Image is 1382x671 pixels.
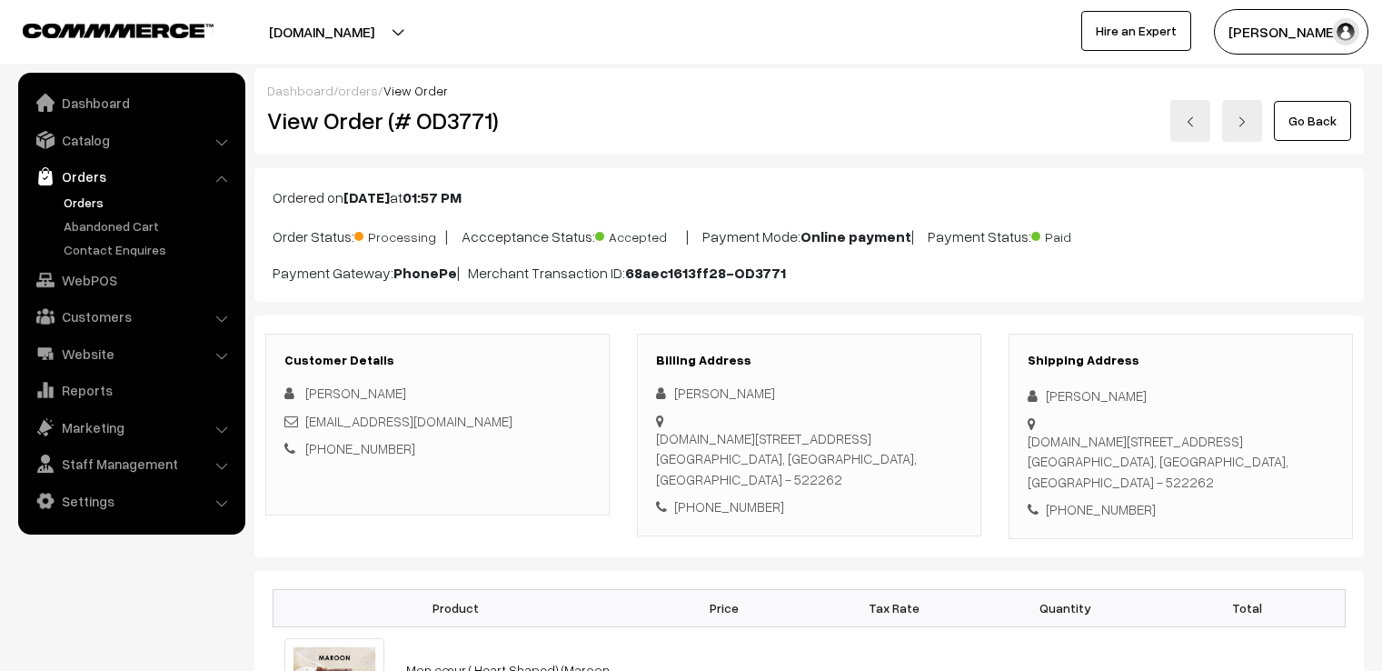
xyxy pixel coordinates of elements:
[656,496,962,517] div: [PHONE_NUMBER]
[23,447,239,480] a: Staff Management
[1028,353,1334,368] h3: Shipping Address
[59,240,239,259] a: Contact Enquires
[23,485,239,517] a: Settings
[284,353,591,368] h3: Customer Details
[403,188,462,206] b: 01:57 PM
[1332,18,1359,45] img: user
[656,383,962,404] div: [PERSON_NAME]
[23,264,239,296] a: WebPOS
[273,223,1346,247] p: Order Status: | Accceptance Status: | Payment Mode: | Payment Status:
[393,264,457,282] b: PhonePe
[639,589,810,626] th: Price
[59,193,239,212] a: Orders
[23,411,239,444] a: Marketing
[267,106,611,135] h2: View Order (# OD3771)
[1185,116,1196,127] img: left-arrow.png
[1150,589,1346,626] th: Total
[1214,9,1368,55] button: [PERSON_NAME]
[1031,223,1122,246] span: Paid
[1028,386,1334,406] div: [PERSON_NAME]
[1237,116,1248,127] img: right-arrow.png
[343,188,390,206] b: [DATE]
[1028,499,1334,520] div: [PHONE_NUMBER]
[23,160,239,193] a: Orders
[305,413,512,429] a: [EMAIL_ADDRESS][DOMAIN_NAME]
[59,216,239,235] a: Abandoned Cart
[23,124,239,156] a: Catalog
[267,81,1351,100] div: / /
[273,262,1346,284] p: Payment Gateway: | Merchant Transaction ID:
[800,227,911,245] b: Online payment
[267,83,333,98] a: Dashboard
[23,18,182,40] a: COMMMERCE
[656,428,962,490] div: [DOMAIN_NAME][STREET_ADDRESS] [GEOGRAPHIC_DATA], [GEOGRAPHIC_DATA], [GEOGRAPHIC_DATA] - 522262
[23,300,239,333] a: Customers
[273,186,1346,208] p: Ordered on at
[979,589,1150,626] th: Quantity
[809,589,979,626] th: Tax Rate
[273,589,639,626] th: Product
[23,337,239,370] a: Website
[1274,101,1351,141] a: Go Back
[23,374,239,406] a: Reports
[354,223,445,246] span: Processing
[305,440,415,456] a: [PHONE_NUMBER]
[305,385,406,401] span: [PERSON_NAME]
[383,83,448,98] span: View Order
[205,9,438,55] button: [DOMAIN_NAME]
[595,223,686,246] span: Accepted
[656,353,962,368] h3: Billing Address
[1028,431,1334,493] div: [DOMAIN_NAME][STREET_ADDRESS] [GEOGRAPHIC_DATA], [GEOGRAPHIC_DATA], [GEOGRAPHIC_DATA] - 522262
[23,24,214,37] img: COMMMERCE
[23,86,239,119] a: Dashboard
[625,264,786,282] b: 68aec1613ff28-OD3771
[338,83,378,98] a: orders
[1081,11,1191,51] a: Hire an Expert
